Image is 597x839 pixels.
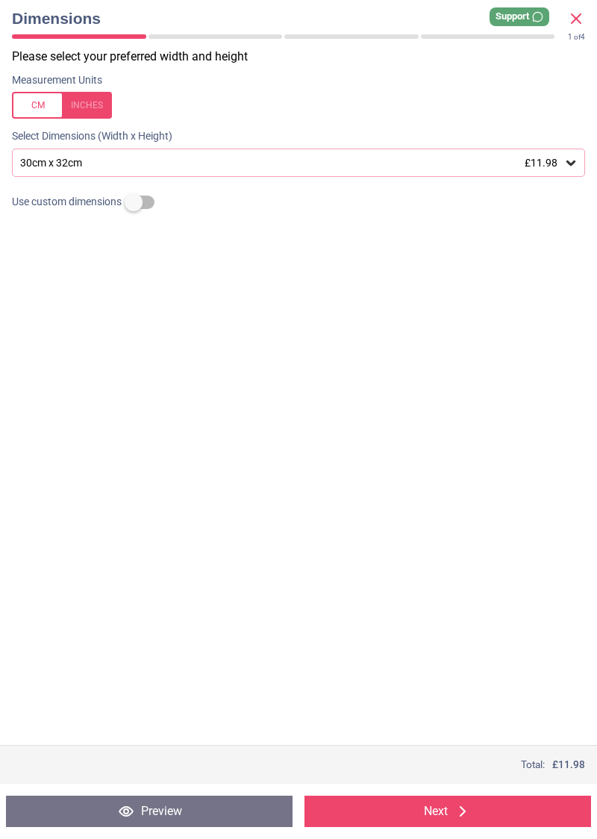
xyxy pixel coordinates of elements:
button: Next [304,796,591,827]
div: Total: [12,758,585,772]
span: £11.98 [525,157,557,169]
span: Use custom dimensions [12,195,122,210]
span: 1 [568,33,572,41]
span: £ [552,758,585,772]
div: 30cm x 32cm [19,157,563,169]
p: Please select your preferred width and height [12,49,597,65]
span: 11.98 [558,758,585,770]
div: of 4 [568,32,585,43]
span: Dimensions [12,7,567,29]
div: Support [490,7,549,26]
button: Preview [6,796,293,827]
label: Measurement Units [12,73,102,88]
